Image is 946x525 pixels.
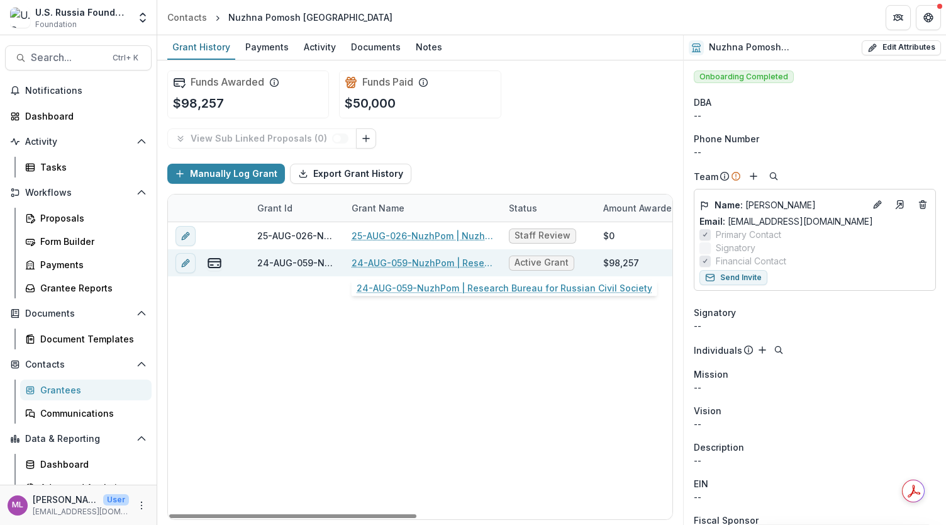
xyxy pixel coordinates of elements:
span: Vision [694,404,721,417]
p: Individuals [694,344,742,357]
a: Grant History [167,35,235,60]
button: edit [175,253,196,273]
button: Partners [886,5,911,30]
div: Grant Name [344,201,412,215]
p: EIN [694,477,708,490]
div: Documents [346,38,406,56]
div: $0 [603,229,615,242]
button: View Sub Linked Proposals (0) [167,128,357,149]
a: Communications [20,403,152,424]
nav: breadcrumb [162,8,398,26]
div: -- [694,145,936,159]
a: Documents [346,35,406,60]
div: Grantee Reports [40,281,142,295]
div: Nuzhna Pomosh [GEOGRAPHIC_DATA] [228,11,392,24]
a: Activity [299,35,341,60]
div: $98,257 [603,256,639,269]
div: 25-AUG-026-NuzhPom [257,229,337,242]
button: edit [175,226,196,246]
div: -- [694,319,936,332]
button: Search [771,342,786,358]
div: Communications [40,407,142,420]
a: Form Builder [20,231,152,252]
div: Dashboard [40,458,142,471]
div: Advanced Analytics [40,481,142,494]
div: Status [501,195,596,222]
p: -- [694,454,936,467]
a: 25-AUG-026-NuzhPom | Nuzhna Pomosh [GEOGRAPHIC_DATA] - 2025 - Grant Proposal Application ([DATE]) [352,229,494,242]
p: [EMAIL_ADDRESS][DOMAIN_NAME] [33,506,129,517]
span: Email: [699,216,725,227]
span: Staff Review [515,230,570,241]
a: Proposals [20,208,152,229]
div: Dashboard [25,110,142,123]
div: Proposals [40,212,142,225]
span: Signatory [716,241,755,254]
div: Grant History [167,38,235,56]
div: Grant Id [250,195,344,222]
button: Edit [870,197,885,212]
button: Open Documents [5,303,152,324]
div: 24-AUG-059-NuzhPom [257,256,337,269]
button: Export Grant History [290,164,411,184]
p: $50,000 [345,94,396,113]
a: Tasks [20,157,152,178]
span: Mission [694,368,728,381]
button: Flag [699,198,710,212]
span: Documents [25,308,131,319]
div: Grant Id [250,201,300,215]
div: Maria Lvova [12,501,23,509]
button: More [134,498,149,513]
button: Search... [5,45,152,71]
a: Contacts [162,8,212,26]
div: Contacts [167,11,207,24]
div: Tasks [40,161,142,174]
button: Open Contacts [5,354,152,375]
img: U.S. Russia Foundation [10,8,30,28]
p: [PERSON_NAME] [33,493,98,506]
button: Manually Log Grant [167,164,285,184]
a: Payments [20,254,152,275]
div: Ctrl + K [110,51,141,65]
span: Data & Reporting [25,434,131,444]
h2: Funds Paid [362,76,413,88]
div: Payments [40,258,142,271]
span: Phone Number [694,132,759,145]
span: Workflows [25,188,131,198]
button: Open Data & Reporting [5,429,152,449]
a: Payments [240,35,294,60]
div: -- [694,109,936,122]
div: Grant Name [344,195,501,222]
button: view-payments [207,256,222,271]
div: Grantees [40,383,142,397]
span: Notifications [25,86,147,96]
button: Add [746,169,761,184]
p: [PERSON_NAME] [715,198,865,212]
div: Amount Awarded [596,201,685,215]
a: 24-AUG-059-NuzhPom | Research Bureau for Russian Civil Society [352,256,494,269]
button: Deletes [915,197,930,212]
div: -- [694,490,936,504]
a: Go to contact [890,195,910,215]
button: Get Help [916,5,941,30]
div: Status [501,201,545,215]
span: Financial Contact [716,254,786,268]
button: Open Activity [5,132,152,152]
p: -- [694,417,936,431]
p: -- [694,381,936,394]
span: Onboarding Completed [694,71,794,83]
button: Edit Attributes [862,40,941,55]
span: Contacts [25,359,131,370]
a: Advanced Analytics [20,477,152,498]
h2: Nuzhna Pomosh [GEOGRAPHIC_DATA] [709,42,857,53]
span: Activity [25,137,131,147]
div: Activity [299,38,341,56]
button: Open Workflows [5,183,152,203]
span: DBA [694,96,711,109]
div: Document Templates [40,332,142,346]
div: Amount Awarded [596,195,690,222]
button: Send Invite [699,270,767,285]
